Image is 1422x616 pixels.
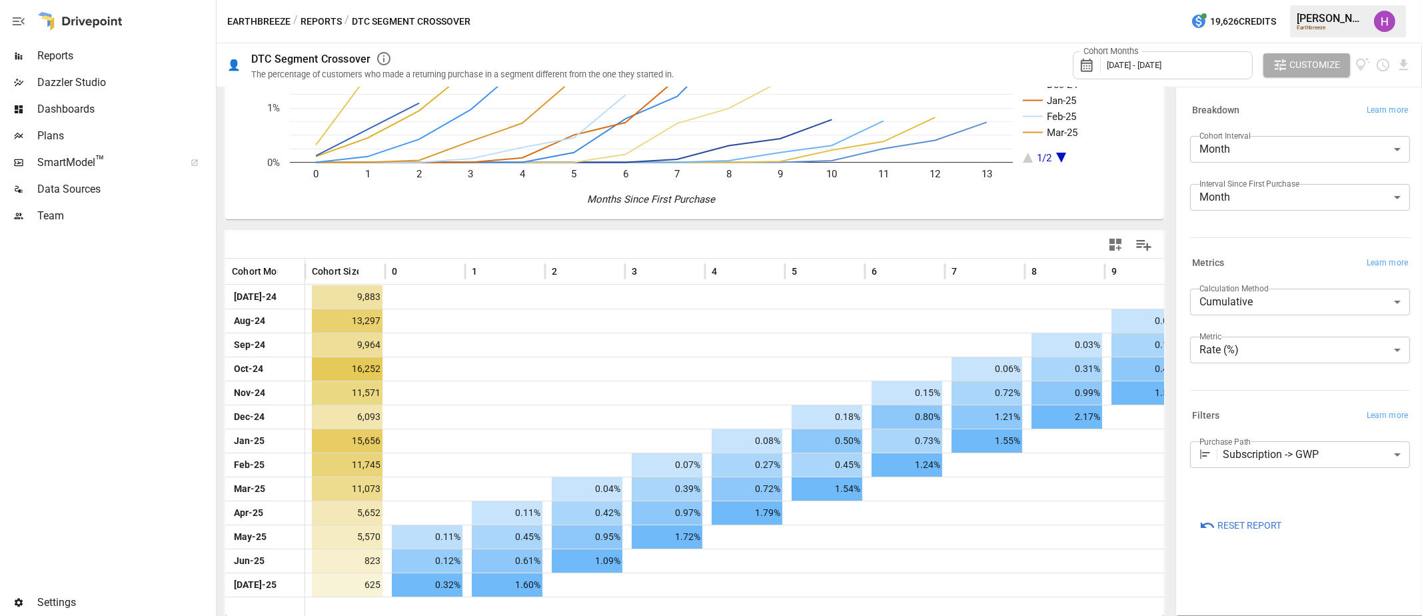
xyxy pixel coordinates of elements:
span: Plans [37,128,213,144]
span: 0.72% [712,477,782,501]
text: 1/2 [1038,152,1052,164]
span: Jun-25 [232,549,267,573]
text: 9 [778,168,783,180]
span: Reset Report [1217,517,1281,534]
span: 0.45% [472,525,542,549]
button: Sort [718,262,737,281]
text: 1 [365,168,370,180]
span: 5 [792,265,797,278]
span: Oct-24 [232,357,265,381]
span: 8 [1032,265,1037,278]
button: 19,626Credits [1185,9,1281,34]
label: Interval Since First Purchase [1199,178,1299,189]
text: 1% [267,102,280,114]
div: / [293,13,298,30]
span: 0.11% [472,501,542,525]
button: Sort [878,262,897,281]
h6: Filters [1192,409,1220,423]
span: 0.15% [872,381,942,405]
label: Calculation Method [1199,283,1269,294]
span: Customize [1290,57,1341,73]
span: Settings [37,595,213,611]
span: 1.24% [872,453,942,477]
span: 0.50% [792,429,862,453]
img: Harry Antonio [1374,11,1395,32]
span: 9,883 [312,285,382,309]
button: Customize [1263,53,1350,77]
span: 7 [952,265,957,278]
span: 0.80% [872,405,942,429]
button: Sort [1038,262,1057,281]
text: 12 [930,168,940,180]
span: Cohort Size [312,265,362,278]
span: 0.39% [632,477,702,501]
button: Sort [1118,262,1137,281]
span: 6,093 [312,405,382,429]
button: Reports [301,13,342,30]
text: 3 [468,168,474,180]
span: Dec-24 [232,405,267,429]
span: 0.31% [1032,357,1102,381]
span: May-25 [232,525,269,549]
h6: Metrics [1192,256,1225,271]
span: 2 [552,265,557,278]
div: Cumulative [1190,289,1410,315]
span: 0.07% [632,453,702,477]
span: 5,652 [312,501,382,525]
button: Manage Columns [1129,230,1159,260]
span: 16,252 [312,357,382,381]
button: Sort [478,262,497,281]
span: Learn more [1367,409,1408,423]
text: 2 [416,168,422,180]
button: Sort [638,262,657,281]
label: Purchase Path [1199,436,1251,447]
button: Sort [798,262,817,281]
span: 19,626 Credits [1210,13,1276,30]
span: Feb-25 [232,453,267,477]
span: Mar-25 [232,477,267,501]
span: 9 [1111,265,1117,278]
button: Schedule report [1375,57,1391,73]
span: 3 [632,265,637,278]
span: Learn more [1367,104,1408,117]
text: Months Since First Purchase [588,193,716,205]
span: 1.54% [792,477,862,501]
button: Sort [958,262,977,281]
span: Cohort Month [232,265,291,278]
span: 0.18% [792,405,862,429]
text: 0 [313,168,319,180]
span: Apr-25 [232,501,265,525]
span: 5,570 [312,525,382,549]
span: Dazzler Studio [37,75,213,91]
text: Feb-25 [1047,111,1076,123]
span: 0.61% [472,549,542,573]
div: Month [1190,136,1410,163]
text: 13 [982,168,992,180]
text: 6 [623,168,628,180]
label: Cohort Months [1080,45,1142,57]
label: Cohort Interval [1199,130,1251,141]
button: Harry Antonio [1366,3,1403,40]
span: Reports [37,48,213,64]
span: ™ [95,153,105,169]
span: 0.95% [552,525,622,549]
text: Jan-25 [1047,95,1076,107]
span: 1.79% [712,501,782,525]
span: 1.21% [952,405,1022,429]
div: Subscription -> GWP [1223,441,1410,468]
span: 1.50% [1111,381,1182,405]
span: [DATE]-25 [232,573,279,597]
span: 0.97% [632,501,702,525]
span: 0.12% [392,549,462,573]
span: 0.45% [792,453,862,477]
text: 8 [726,168,732,180]
text: 0% [267,157,280,169]
span: 0.18% [1111,333,1182,357]
span: 0.08% [712,429,782,453]
span: 1.60% [472,573,542,597]
span: 1.72% [632,525,702,549]
span: Sep-24 [232,333,267,357]
button: Earthbreeze [227,13,291,30]
div: 👤 [227,59,241,71]
button: Download report [1396,57,1411,73]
